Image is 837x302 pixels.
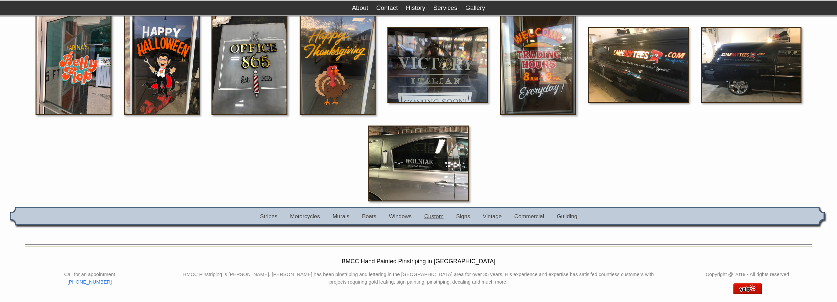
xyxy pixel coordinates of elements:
img: BMCC Hand Painted Pinstriping [733,283,762,294]
a: Services [433,4,457,11]
a: Gallery [465,4,485,11]
p: BMCC Pinstriping is [PERSON_NAME]. [PERSON_NAME] has been pinstriping and lettering in the [GEOGR... [174,271,663,286]
img: IMG_1674.JPG [701,27,801,103]
img: IMG_2357.jpg [387,27,488,103]
a: Stripes [260,213,278,220]
h2: BMCC Hand Painted Pinstriping in [GEOGRAPHIC_DATA] [10,257,827,266]
a: Boats [362,213,376,220]
img: IMG_2786.jpg [500,14,576,115]
a: Motorcycles [290,213,320,220]
a: Contact [376,4,398,11]
img: IMG_1600.JPG [368,126,469,201]
a: Guilding [557,213,577,220]
p: Copyright @ 2019 - All rights reserved [668,271,827,278]
img: IMG_1675.JPG [588,27,689,103]
img: IMG_2405.jpg [300,14,376,115]
a: [PHONE_NUMBER] [67,279,112,285]
img: IMG_3503.jpg [124,14,200,115]
a: Signs [456,213,470,220]
a: Windows [389,213,412,220]
a: Custom [424,213,444,220]
a: Vintage [483,213,502,220]
li: Call for an appointment [10,271,169,278]
a: Commercial [514,213,544,220]
a: Murals [332,213,349,220]
a: About [352,4,368,11]
img: gal_nav_left.gif [10,207,24,229]
img: IMG_4553.jpg [36,14,111,115]
a: History [406,4,425,11]
img: IMG_3150.jpg [211,14,287,115]
img: gal_nav_right.gif [813,207,827,229]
